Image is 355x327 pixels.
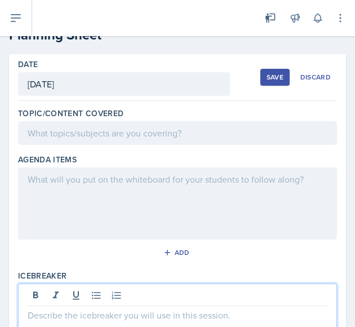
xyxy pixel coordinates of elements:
div: Save [267,73,283,82]
label: Agenda items [18,154,77,165]
div: Add [166,248,190,257]
label: Date [18,59,38,70]
button: Discard [294,69,337,86]
label: Topic/Content Covered [18,108,123,119]
button: Add [159,244,196,261]
button: Save [260,69,290,86]
label: Icebreaker [18,270,67,281]
div: Discard [300,73,331,82]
